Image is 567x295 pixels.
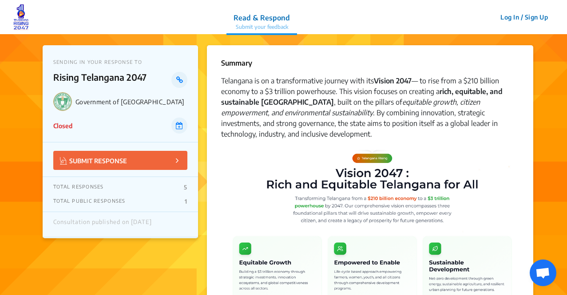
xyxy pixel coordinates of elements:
[53,151,187,170] button: SUBMIT RESPONSE
[60,157,67,165] img: Vector.jpg
[53,92,72,111] img: Government of Telangana logo
[13,4,29,31] img: jwrukk9bl1z89niicpbx9z0dc3k6
[495,10,554,24] button: Log In / Sign Up
[374,76,412,85] strong: Vision 2047
[234,12,290,23] p: Read & Respond
[60,155,127,165] p: SUBMIT RESPONSE
[53,184,104,191] p: TOTAL RESPONSES
[221,58,252,68] p: Summary
[53,72,172,88] p: Rising Telangana 2047
[185,198,187,205] p: 1
[53,219,152,230] div: Consultation published on [DATE]
[53,121,72,130] p: Closed
[184,184,187,191] p: 5
[53,198,126,205] p: TOTAL PUBLIC RESPONSES
[530,260,556,286] div: Open chat
[234,23,290,31] p: Submit your feedback
[75,98,187,106] p: Government of [GEOGRAPHIC_DATA]
[53,59,187,65] p: SENDING IN YOUR RESPONSE TO
[221,98,480,117] em: equitable growth, citizen empowerment, and environmental sustainability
